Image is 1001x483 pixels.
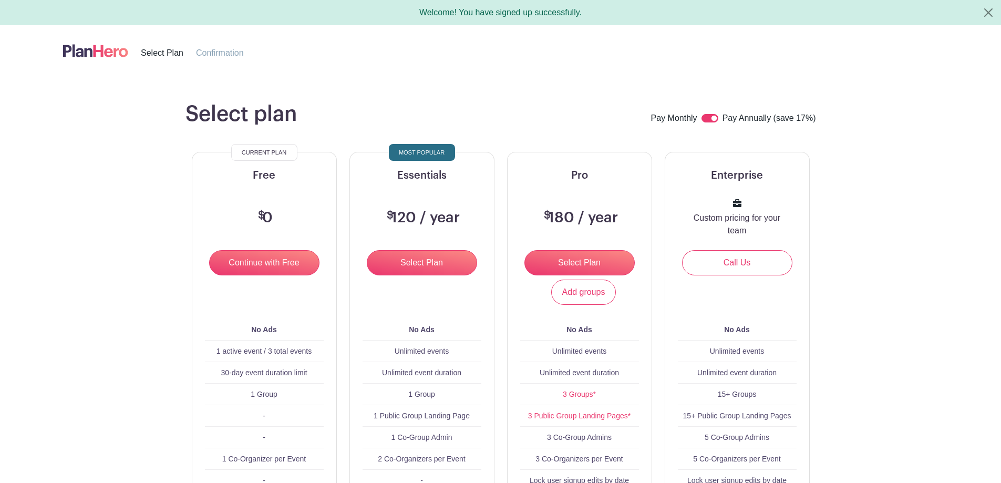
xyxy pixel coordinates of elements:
[363,169,481,182] h5: Essentials
[705,433,769,441] span: 5 Co-Group Admins
[408,390,435,398] span: 1 Group
[391,433,452,441] span: 1 Co-Group Admin
[690,212,784,237] p: Custom pricing for your team
[710,347,765,355] span: Unlimited events
[566,325,592,334] b: No Ads
[409,325,434,334] b: No Ads
[382,368,461,377] span: Unlimited event duration
[384,209,460,227] h3: 120 / year
[196,48,244,57] span: Confirmation
[718,390,757,398] span: 15+ Groups
[678,169,797,182] h5: Enterprise
[547,433,612,441] span: 3 Co-Group Admins
[535,455,623,463] span: 3 Co-Organizers per Event
[263,412,265,420] span: -
[141,48,183,57] span: Select Plan
[520,169,639,182] h5: Pro
[552,347,607,355] span: Unlimited events
[541,209,618,227] h3: 180 / year
[387,210,394,221] span: $
[683,412,791,420] span: 15+ Public Group Landing Pages
[651,112,697,126] label: Pay Monthly
[367,250,477,275] input: Select Plan
[697,368,777,377] span: Unlimited event duration
[551,280,616,305] a: Add groups
[540,368,619,377] span: Unlimited event duration
[63,42,128,59] img: logo-507f7623f17ff9eddc593b1ce0a138ce2505c220e1c5a4e2b4648c50719b7d32.svg
[185,101,297,127] h1: Select plan
[222,455,306,463] span: 1 Co-Organizer per Event
[221,368,307,377] span: 30-day event duration limit
[528,412,631,420] a: 3 Public Group Landing Pages*
[693,455,781,463] span: 5 Co-Organizers per Event
[263,433,265,441] span: -
[524,250,635,275] input: Select Plan
[205,169,324,182] h5: Free
[251,325,276,334] b: No Ads
[399,146,445,159] span: Most Popular
[395,347,449,355] span: Unlimited events
[378,455,466,463] span: 2 Co-Organizers per Event
[216,347,312,355] span: 1 active event / 3 total events
[544,210,551,221] span: $
[255,209,273,227] h3: 0
[724,325,749,334] b: No Ads
[258,210,265,221] span: $
[374,412,470,420] span: 1 Public Group Landing Page
[209,250,319,275] input: Continue with Free
[242,146,286,159] span: Current Plan
[251,390,277,398] span: 1 Group
[682,250,792,275] a: Call Us
[563,390,596,398] a: 3 Groups*
[723,112,816,126] label: Pay Annually (save 17%)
